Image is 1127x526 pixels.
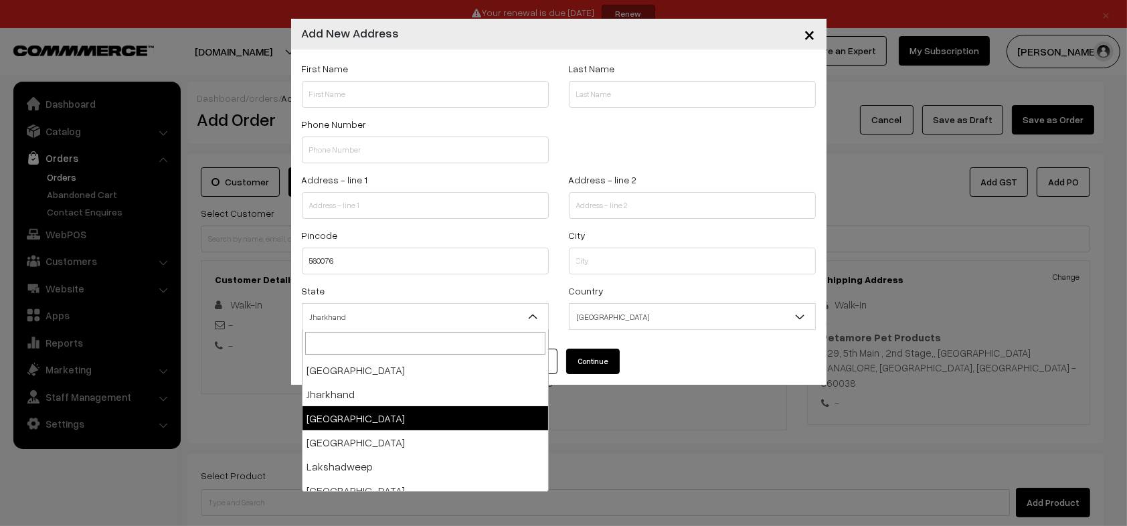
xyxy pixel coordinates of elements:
[569,303,816,330] span: India
[569,62,615,76] label: Last Name
[302,303,549,330] span: Jharkhand
[570,305,815,329] span: India
[569,228,586,242] label: City
[302,284,325,298] label: State
[566,349,620,374] button: Continue
[569,173,637,187] label: Address - line 2
[302,358,548,382] li: [GEOGRAPHIC_DATA]
[302,228,338,242] label: Pincode
[302,305,548,329] span: Jharkhand
[569,248,816,274] input: City
[794,13,827,55] button: Close
[302,454,548,478] li: Lakshadweep
[302,192,549,219] input: Address - line 1
[569,192,816,219] input: Address - line 2
[302,430,548,454] li: [GEOGRAPHIC_DATA]
[302,117,367,131] label: Phone Number
[302,248,549,274] input: Pincode
[302,24,400,42] h4: Add New Address
[804,21,816,46] span: ×
[302,81,549,108] input: First Name
[569,284,604,298] label: Country
[569,81,816,108] input: Last Name
[302,382,548,406] li: Jharkhand
[302,478,548,503] li: [GEOGRAPHIC_DATA]
[302,137,549,163] input: Phone Number
[302,406,548,430] li: [GEOGRAPHIC_DATA]
[302,173,368,187] label: Address - line 1
[302,62,349,76] label: First Name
